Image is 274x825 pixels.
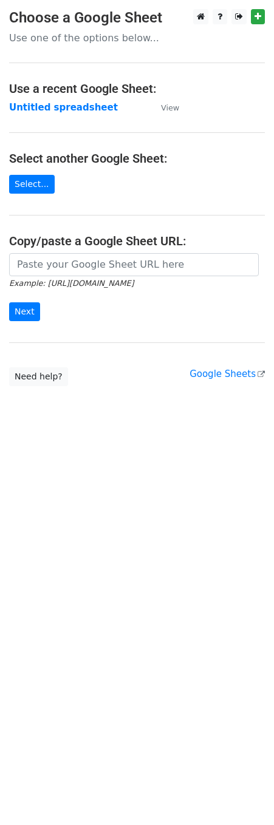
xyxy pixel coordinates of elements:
a: Need help? [9,367,68,386]
a: Google Sheets [190,368,265,379]
small: View [161,103,179,112]
a: Untitled spreadsheet [9,102,118,113]
input: Next [9,302,40,321]
a: View [149,102,179,113]
a: Select... [9,175,55,194]
h3: Choose a Google Sheet [9,9,265,27]
h4: Copy/paste a Google Sheet URL: [9,234,265,248]
input: Paste your Google Sheet URL here [9,253,259,276]
h4: Use a recent Google Sheet: [9,81,265,96]
p: Use one of the options below... [9,32,265,44]
h4: Select another Google Sheet: [9,151,265,166]
small: Example: [URL][DOMAIN_NAME] [9,279,134,288]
